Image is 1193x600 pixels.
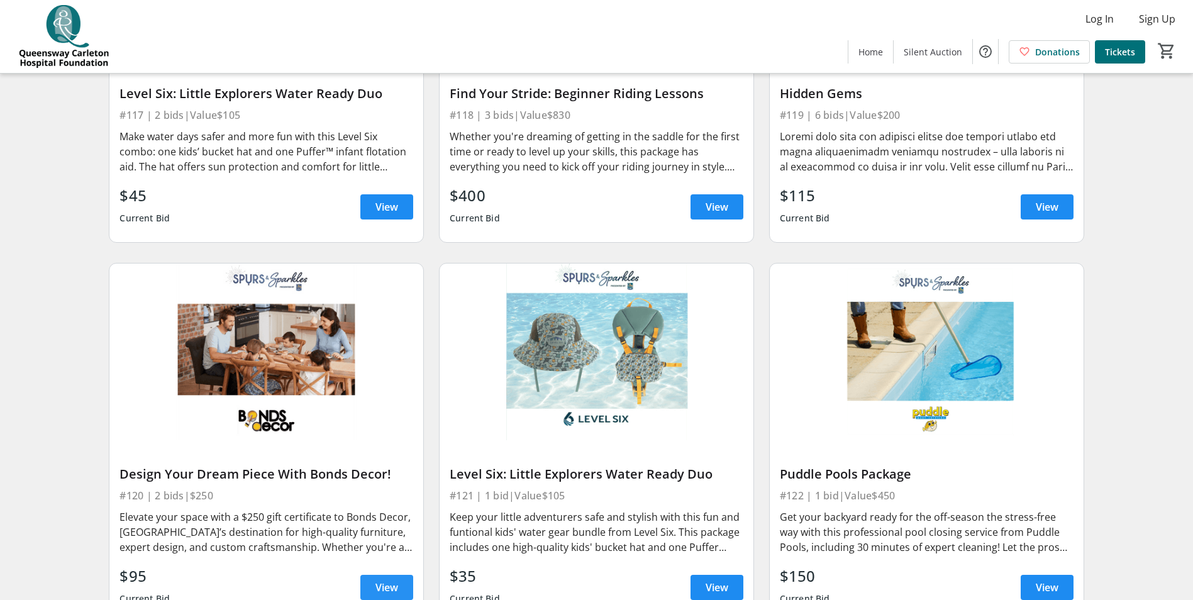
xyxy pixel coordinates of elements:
a: Silent Auction [894,40,972,64]
a: View [360,575,413,600]
div: #119 | 6 bids | Value $200 [780,106,1074,124]
div: Loremi dolo sita con adipisci elitse doe tempori utlabo etd magna aliquaenimadm veniamqu nostrude... [780,129,1074,174]
span: Log In [1085,11,1114,26]
div: Whether you're dreaming of getting in the saddle for the first time or ready to level up your ski... [450,129,743,174]
span: Tickets [1105,45,1135,58]
div: Current Bid [119,207,170,230]
div: Make water days safer and more fun with this Level Six combo: one kids’ bucket hat and one Puffer... [119,129,413,174]
div: Design Your Dream Piece With Bonds Decor! [119,467,413,482]
div: $45 [119,184,170,207]
div: Level Six: Little Explorers Water Ready Duo [450,467,743,482]
a: View [360,194,413,219]
img: Level Six: Little Explorers Water Ready Duo [440,264,753,440]
span: View [1036,580,1058,595]
a: View [691,194,743,219]
span: View [706,199,728,214]
div: #118 | 3 bids | Value $830 [450,106,743,124]
a: Tickets [1095,40,1145,64]
a: View [1021,575,1074,600]
span: Home [858,45,883,58]
a: View [691,575,743,600]
div: #120 | 2 bids | $250 [119,487,413,504]
div: Current Bid [780,207,830,230]
span: View [706,580,728,595]
button: Log In [1075,9,1124,29]
div: Hidden Gems [780,86,1074,101]
button: Help [973,39,998,64]
img: Puddle Pools Package [770,264,1084,440]
span: Silent Auction [904,45,962,58]
div: #122 | 1 bid | Value $450 [780,487,1074,504]
span: Donations [1035,45,1080,58]
div: $95 [119,565,170,587]
button: Sign Up [1129,9,1185,29]
div: $400 [450,184,500,207]
img: QCH Foundation's Logo [8,5,119,68]
a: Donations [1009,40,1090,64]
div: Level Six: Little Explorers Water Ready Duo [119,86,413,101]
button: Cart [1155,40,1178,62]
div: $35 [450,565,500,587]
a: Home [848,40,893,64]
div: Puddle Pools Package [780,467,1074,482]
span: Sign Up [1139,11,1175,26]
span: View [375,199,398,214]
span: View [375,580,398,595]
div: Elevate your space with a $250 gift certificate to Bonds Decor, [GEOGRAPHIC_DATA]’s destination f... [119,509,413,555]
img: Design Your Dream Piece With Bonds Decor! [109,264,423,440]
div: Keep your little adventurers safe and stylish with this fun and funtional kids' water gear bundle... [450,509,743,555]
div: $150 [780,565,830,587]
div: Current Bid [450,207,500,230]
div: #117 | 2 bids | Value $105 [119,106,413,124]
div: Find Your Stride: Beginner Riding Lessons [450,86,743,101]
a: View [1021,194,1074,219]
div: #121 | 1 bid | Value $105 [450,487,743,504]
span: View [1036,199,1058,214]
div: $115 [780,184,830,207]
div: Get your backyard ready for the off-season the stress-free way with this professional pool closin... [780,509,1074,555]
